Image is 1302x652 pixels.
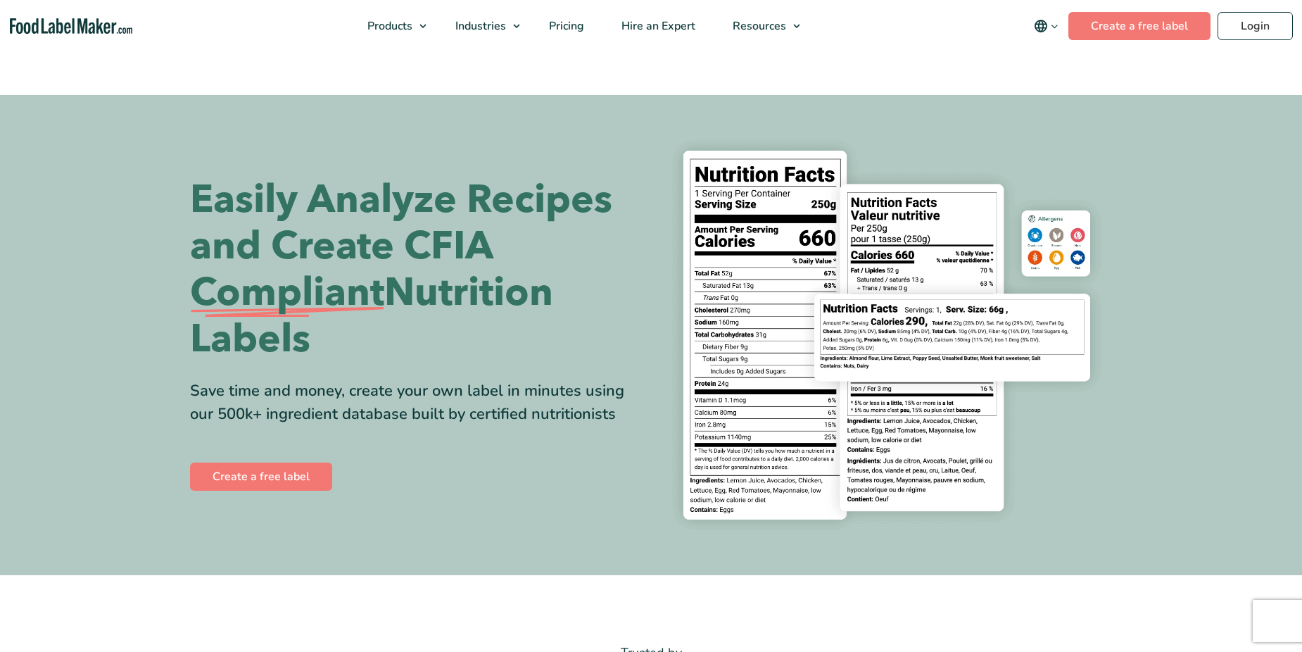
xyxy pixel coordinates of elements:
span: Hire an Expert [617,18,697,34]
h1: Easily Analyze Recipes and Create CFIA Nutrition Labels [190,177,640,363]
span: Industries [451,18,507,34]
div: Save time and money, create your own label in minutes using our 500k+ ingredient database built b... [190,380,640,426]
span: Compliant [190,270,384,316]
a: Create a free label [190,463,332,491]
span: Pricing [545,18,586,34]
span: Products [363,18,414,34]
span: Resources [728,18,788,34]
a: Login [1218,12,1293,40]
a: Create a free label [1068,12,1211,40]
